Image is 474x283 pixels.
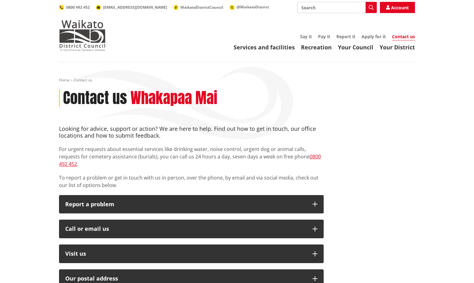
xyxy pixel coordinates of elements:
[300,34,312,39] a: Say it
[103,5,167,10] span: [EMAIL_ADDRESS][DOMAIN_NAME]
[66,5,90,10] span: 0800 492 452
[297,2,377,13] input: Search input
[59,77,70,83] a: Home
[59,145,324,168] p: For urgent requests about essential services like drinking water, noise control, urgent dog or an...
[59,126,324,139] h4: Looking for advice, support or action? We are here to help. Find out how to get in touch, our off...
[59,244,324,263] button: Visit us
[301,43,332,51] a: Recreation
[74,77,92,83] span: Contact us
[59,153,321,167] a: 0800 492 452
[96,5,167,10] a: [EMAIL_ADDRESS][DOMAIN_NAME]
[65,251,306,257] p: Visit us
[59,20,106,51] img: Waikato District Council - Te Kaunihera aa Takiwaa o Waikato
[380,43,415,51] a: Your District
[59,174,324,189] p: To report a problem or get in touch with us in person, over the phone, by email and via social me...
[237,4,269,10] span: @WaikatoDistrict
[59,220,324,238] button: Call or email us
[362,34,386,39] a: Apply for it
[65,276,306,282] h2: Our postal address
[59,5,90,10] a: 0800 492 452
[318,34,330,39] a: Pay it
[65,201,306,208] p: Report a problem
[380,2,415,13] a: Account
[63,89,127,107] h1: Contact us
[234,43,295,51] a: Services and facilities
[338,43,373,51] a: Your Council
[392,34,415,40] a: Contact us
[65,226,306,232] div: Call or email us
[130,89,217,107] h2: Whakapaa Mai
[173,5,223,10] a: WaikatoDistrictCouncil
[336,34,355,39] a: Report it
[230,4,269,10] a: @WaikatoDistrict
[59,78,415,83] nav: breadcrumb
[180,5,223,10] span: WaikatoDistrictCouncil
[59,195,324,214] button: Report a problem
